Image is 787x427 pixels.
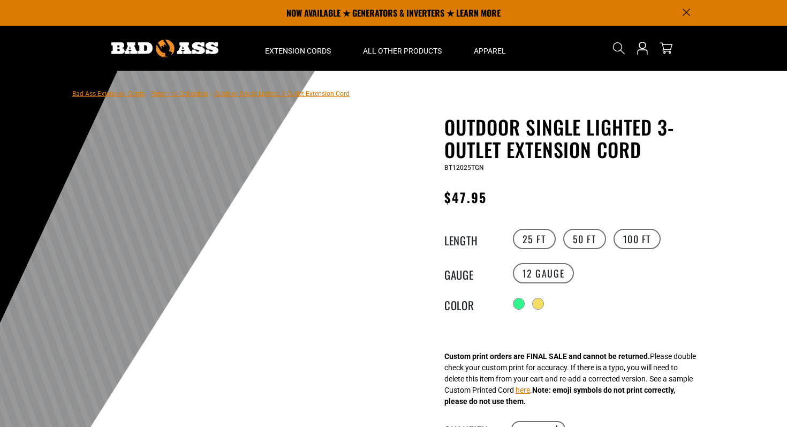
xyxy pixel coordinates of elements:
[513,263,574,283] label: 12 Gauge
[563,229,606,249] label: 50 FT
[474,46,506,56] span: Apparel
[444,266,498,280] legend: Gauge
[444,164,484,171] span: BT12025TGN
[444,352,650,361] strong: Custom print orders are FINAL SALE and cannot be returned.
[347,26,458,71] summary: All Other Products
[265,46,331,56] span: Extension Cords
[214,90,350,98] span: Outdoor Single Lighted 3-Outlet Extension Cord
[111,40,218,57] img: Bad Ass Extension Cords
[249,26,347,71] summary: Extension Cords
[147,90,149,98] span: ›
[72,90,145,98] a: Bad Ass Extension Cords
[516,385,530,396] button: here
[444,351,696,407] div: Please double check your custom print for accuracy. If there is a typo, you will need to delete t...
[72,87,350,100] nav: breadcrumbs
[151,90,208,98] a: Return to Collection
[210,90,212,98] span: ›
[610,40,627,57] summary: Search
[458,26,522,71] summary: Apparel
[513,229,556,249] label: 25 FT
[444,297,498,311] legend: Color
[444,386,675,406] strong: Note: emoji symbols do not print correctly, please do not use them.
[614,229,661,249] label: 100 FT
[444,188,487,207] span: $47.95
[363,46,442,56] span: All Other Products
[444,116,707,161] h1: Outdoor Single Lighted 3-Outlet Extension Cord
[444,232,498,246] legend: Length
